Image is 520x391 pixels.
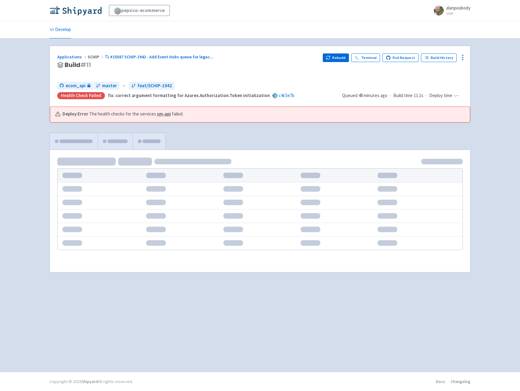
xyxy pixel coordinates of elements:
[393,92,413,99] span: Build time
[122,82,126,89] span: ←
[50,21,71,38] a: Develop
[157,111,171,117] a: sm-api
[94,82,119,90] a: master
[414,92,423,99] span: 11.1s
[102,82,117,89] span: master
[65,61,91,68] span: Build
[323,53,349,62] button: Rebuild
[342,92,387,98] span: Queued
[454,92,459,99] span: -:--
[342,92,463,99] div: · ·
[421,53,457,62] a: Build History
[351,53,380,62] a: Terminal
[430,6,470,15] a: alanpeabody User
[57,92,105,99] div: Health check failed
[109,5,170,16] a: pepsico-ecommerce
[436,379,445,384] a: Docs
[429,92,452,99] span: Deploy time
[80,61,91,69] span: # 11
[446,5,470,11] span: alanpeabody
[451,379,470,384] a: Changelog
[105,54,214,60] a: #15587 SCHIP-1942 - Add Event Hubs queue for legac...
[57,54,88,60] a: Applications
[138,82,172,89] span: feat/SCHIP-1942
[110,54,214,60] span: #15587 SCHIP-1942 - Add Event Hubs queue for legac ...
[89,111,183,118] span: The health checks for the services failed.
[57,82,93,90] a: ecom_api
[108,92,270,98] strong: fix: correct argument formatting for Azurex.Authorization.Token initialization
[62,111,88,118] b: Deploy Error
[358,92,387,98] time: 48 minutes ago
[50,378,133,385] div: Copyright © 2025 All rights reserved.
[66,82,86,89] span: ecom_api
[82,379,98,384] a: Shipyard
[50,6,102,15] img: Shipyard logo
[446,11,470,15] small: User
[279,92,294,98] a: c4c5e7b
[382,53,418,62] a: Pull Request
[129,82,174,90] a: feat/SCHIP-1942
[88,54,105,60] span: SCHIP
